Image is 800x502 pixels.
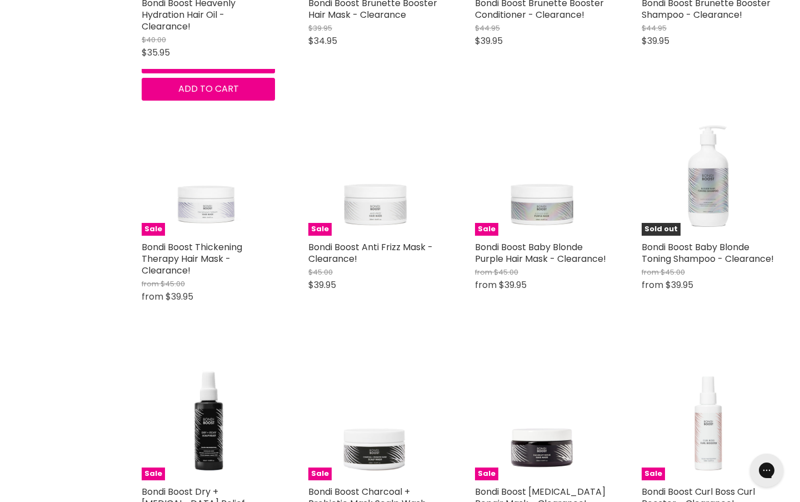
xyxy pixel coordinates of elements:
[475,23,500,33] span: $44.95
[475,102,608,236] img: Bondi Boost Baby Blonde Purple Hair Mask - Clearance!
[666,279,693,291] span: $39.95
[475,223,498,236] span: Sale
[142,34,166,45] span: $40.00
[642,23,667,33] span: $44.95
[142,78,275,100] button: Add to cart
[642,267,659,277] span: from
[642,241,774,265] a: Bondi Boost Baby Blonde Toning Shampoo - Clearance!
[142,279,159,289] span: from
[142,241,242,277] a: Bondi Boost Thickening Therapy Hair Mask - Clearance!
[642,34,669,47] span: $39.95
[166,290,193,303] span: $39.95
[475,347,608,480] a: Bondi Boost Dandruff Repair Mask - Clearance!Sale
[642,102,775,236] img: Bondi Boost Baby Blonde Toning Shampoo - Clearance!
[142,290,163,303] span: from
[308,468,332,480] span: Sale
[475,34,503,47] span: $39.95
[308,241,433,265] a: Bondi Boost Anti Frizz Mask - Clearance!
[642,279,663,291] span: from
[142,102,275,236] img: Bondi Boost Thickening Therapy Hair Mask - Clearance!
[475,102,608,236] a: Bondi Boost Baby Blonde Purple Hair Mask - Clearance!Sale
[642,347,775,480] a: Bondi Boost Curl Boss Curl Booster - Clearance!Sale
[475,347,608,480] img: Bondi Boost Dandruff Repair Mask - Clearance!
[308,23,332,33] span: $39.95
[142,347,275,480] img: Bondi Boost Dry + Itchy Scalp Relief - Clearance!
[308,279,336,291] span: $39.95
[308,347,442,480] img: Bondi Boost Charcoal + Probiotic Mask Scalp Wash - Clearance!
[642,223,681,236] span: Sold out
[499,279,527,291] span: $39.95
[308,102,442,236] img: Bondi Boost Anti Frizz Mask - Clearance!
[308,267,333,277] span: $45.00
[642,468,665,480] span: Sale
[744,450,789,491] iframe: Gorgias live chat messenger
[475,241,606,265] a: Bondi Boost Baby Blonde Purple Hair Mask - Clearance!
[142,468,165,480] span: Sale
[308,347,442,480] a: Bondi Boost Charcoal + Probiotic Mask Scalp Wash - Clearance!Sale
[178,82,239,95] span: Add to cart
[475,267,492,277] span: from
[475,279,497,291] span: from
[142,102,275,236] a: Bondi Boost Thickening Therapy Hair Mask - Clearance!Sale
[494,267,518,277] span: $45.00
[308,223,332,236] span: Sale
[475,468,498,480] span: Sale
[642,347,775,480] img: Bondi Boost Curl Boss Curl Booster - Clearance!
[642,102,775,236] a: Bondi Boost Baby Blonde Toning Shampoo - Clearance!Sold out
[161,279,185,289] span: $45.00
[308,34,337,47] span: $34.95
[142,347,275,480] a: Bondi Boost Dry + Itchy Scalp Relief - Clearance!Sale
[142,46,170,59] span: $35.95
[308,102,442,236] a: Bondi Boost Anti Frizz Mask - Clearance!Sale
[661,267,685,277] span: $45.00
[142,223,165,236] span: Sale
